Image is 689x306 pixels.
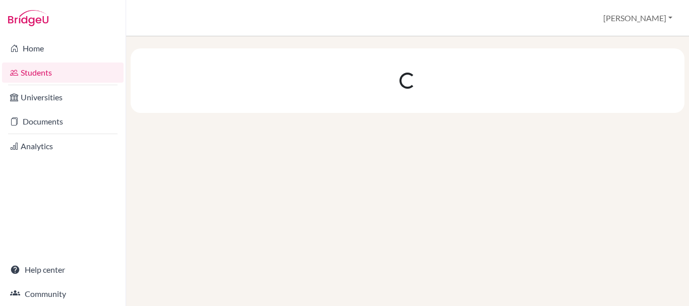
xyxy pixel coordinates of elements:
button: [PERSON_NAME] [599,9,677,28]
a: Home [2,38,124,58]
a: Students [2,63,124,83]
a: Help center [2,260,124,280]
img: Bridge-U [8,10,48,26]
a: Analytics [2,136,124,156]
a: Community [2,284,124,304]
a: Universities [2,87,124,107]
a: Documents [2,111,124,132]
